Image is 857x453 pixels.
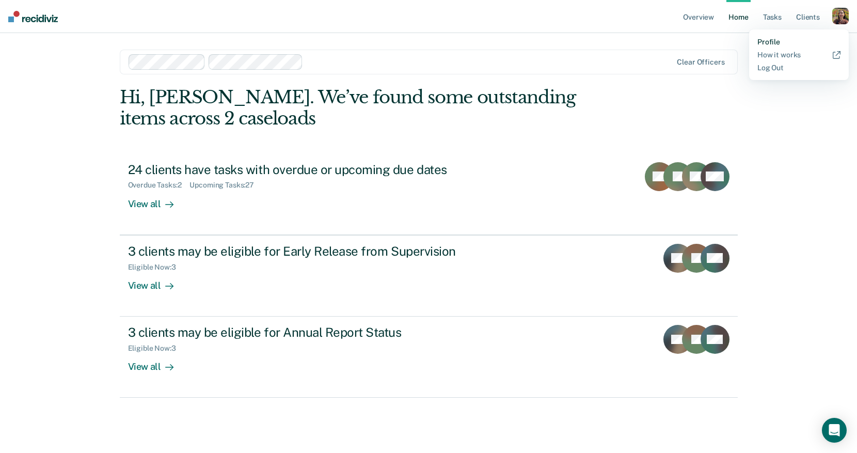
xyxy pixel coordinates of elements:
[128,271,186,291] div: View all
[128,162,490,177] div: 24 clients have tasks with overdue or upcoming due dates
[189,181,262,190] div: Upcoming Tasks : 27
[120,235,738,317] a: 3 clients may be eligible for Early Release from SupervisionEligible Now:3View all
[8,11,58,22] img: Recidiviz
[677,58,724,67] div: Clear officers
[128,244,490,259] div: 3 clients may be eligible for Early Release from Supervision
[120,317,738,398] a: 3 clients may be eligible for Annual Report StatusEligible Now:3View all
[757,38,840,46] a: Profile
[128,190,186,210] div: View all
[128,344,184,353] div: Eligible Now : 3
[128,181,190,190] div: Overdue Tasks : 2
[822,418,847,443] div: Open Intercom Messenger
[128,325,490,340] div: 3 clients may be eligible for Annual Report Status
[128,263,184,272] div: Eligible Now : 3
[128,353,186,373] div: View all
[120,154,738,235] a: 24 clients have tasks with overdue or upcoming due datesOverdue Tasks:2Upcoming Tasks:27View all
[757,51,840,59] a: How it works
[757,64,840,72] a: Log Out
[120,87,614,129] div: Hi, [PERSON_NAME]. We’ve found some outstanding items across 2 caseloads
